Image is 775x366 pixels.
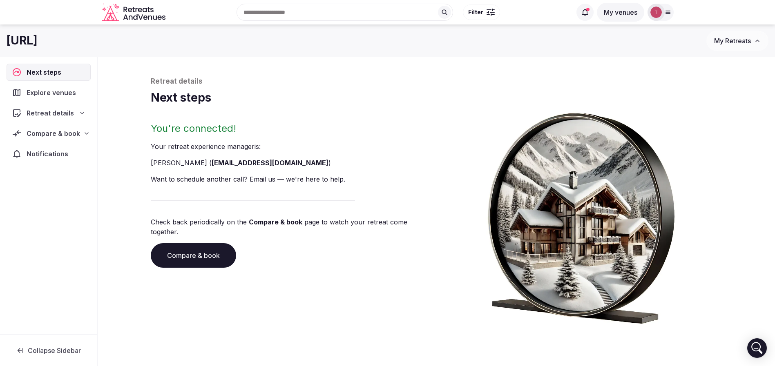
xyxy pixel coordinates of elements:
[7,33,38,49] h1: [URL]
[27,88,79,98] span: Explore venues
[151,158,433,168] li: [PERSON_NAME] ( )
[597,3,644,22] button: My venues
[7,64,91,81] a: Next steps
[7,342,91,359] button: Collapse Sidebar
[473,106,690,324] img: Winter chalet retreat in picture frame
[151,174,433,184] p: Want to schedule another call? Email us — we're here to help.
[151,90,723,106] h1: Next steps
[102,3,167,22] svg: Retreats and Venues company logo
[151,122,433,135] h2: You're connected!
[27,149,71,159] span: Notifications
[27,108,74,118] span: Retreat details
[468,8,483,16] span: Filter
[151,77,723,87] p: Retreat details
[212,159,328,167] a: [EMAIL_ADDRESS][DOMAIN_NAME]
[28,346,81,355] span: Collapse Sidebar
[151,142,433,151] p: Your retreat experience manager is :
[7,145,91,162] a: Notifications
[249,218,302,226] a: Compare & book
[27,129,80,138] span: Compare & book
[706,31,768,51] button: My Retreats
[151,217,433,237] p: Check back periodically on the page to watch your retreat come together.
[650,7,662,18] img: Thiago Martins
[7,84,91,101] a: Explore venues
[747,338,767,358] div: Open Intercom Messenger
[597,8,644,16] a: My venues
[27,67,65,77] span: Next steps
[463,4,500,20] button: Filter
[151,243,236,268] a: Compare & book
[714,37,751,45] span: My Retreats
[102,3,167,22] a: Visit the homepage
